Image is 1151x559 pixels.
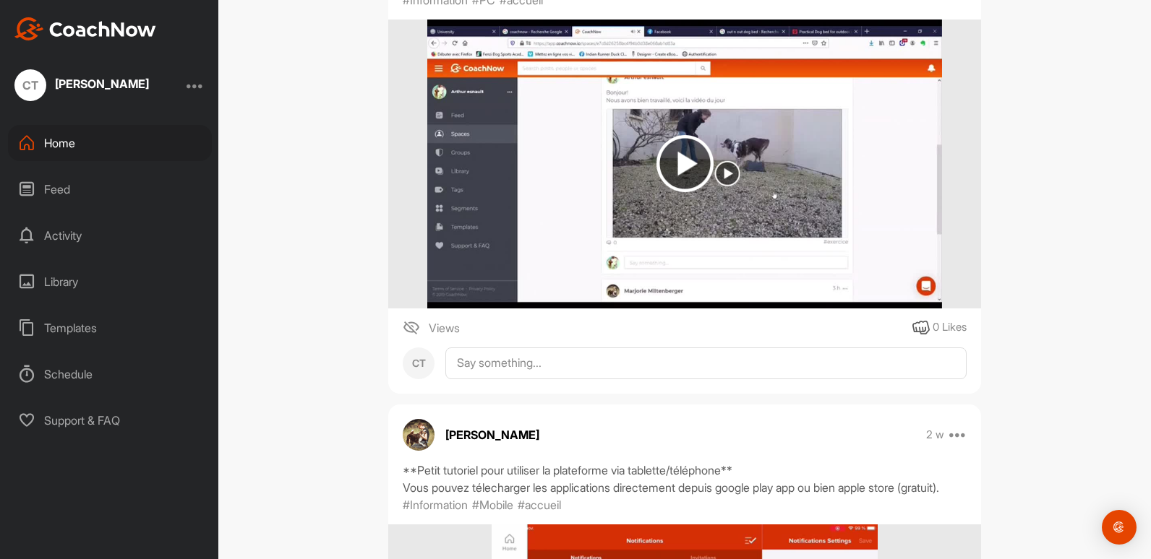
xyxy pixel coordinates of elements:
div: Activity [8,217,212,253]
div: [PERSON_NAME] [55,78,149,90]
p: #Mobile [472,496,513,513]
div: Templates [8,310,212,346]
span: Views [429,319,460,337]
div: Home [8,125,212,161]
div: Support & FAQ [8,402,212,438]
div: Schedule [8,356,212,392]
p: 2 w [926,428,944,442]
img: CoachNow [14,17,156,40]
div: CT [14,69,46,101]
div: Feed [8,171,212,207]
p: [PERSON_NAME] [445,426,539,443]
div: 0 Likes [933,319,967,336]
p: #accueil [518,496,561,513]
div: Library [8,264,212,300]
div: Open Intercom Messenger [1102,510,1137,545]
img: play [656,135,714,192]
img: avatar [403,419,435,451]
p: #Information [403,496,468,513]
img: icon [403,319,420,337]
div: **Petit tutoriel pour utiliser la plateforme via tablette/téléphone** Vous pouvez télecharger les... [403,461,967,496]
div: CT [403,347,435,379]
img: media [427,19,941,308]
